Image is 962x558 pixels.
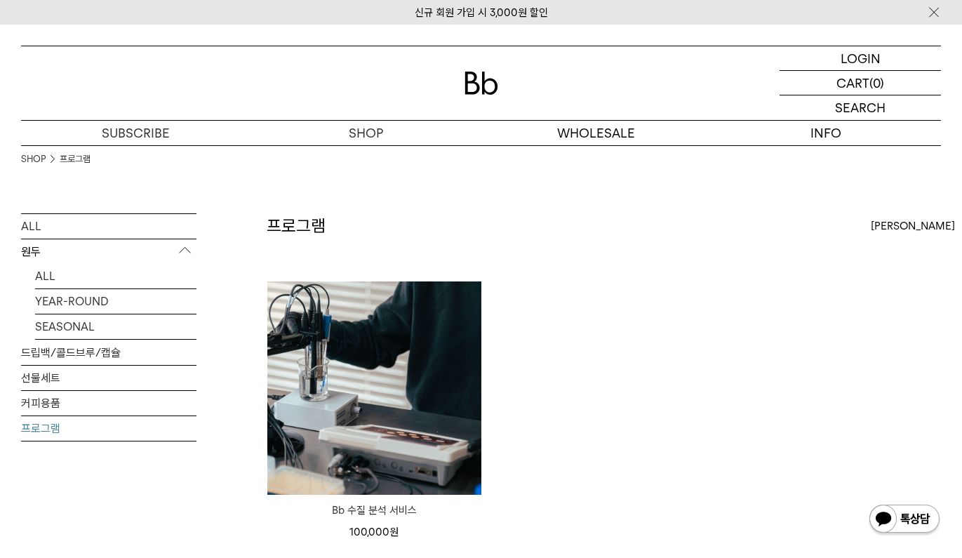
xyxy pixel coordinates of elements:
[21,152,46,166] a: SHOP
[780,46,941,71] a: LOGIN
[60,152,91,166] a: 프로그램
[267,281,481,496] img: Bb 수질 분석 서비스
[780,71,941,95] a: CART (0)
[21,366,196,390] a: 선물세트
[21,239,196,265] p: 원두
[841,46,881,70] p: LOGIN
[267,214,326,238] h2: 프로그램
[711,121,941,145] p: INFO
[21,416,196,441] a: 프로그램
[267,502,481,519] a: Bb 수질 분석 서비스
[415,6,548,19] a: 신규 회원 가입 시 3,000원 할인
[349,526,399,538] span: 100,000
[871,218,955,234] span: [PERSON_NAME]
[481,121,712,145] p: WHOLESALE
[835,95,886,120] p: SEARCH
[465,72,498,95] img: 로고
[251,121,481,145] a: SHOP
[21,391,196,416] a: 커피용품
[21,214,196,239] a: ALL
[35,314,196,339] a: SEASONAL
[21,121,251,145] a: SUBSCRIBE
[35,289,196,314] a: YEAR-ROUND
[35,264,196,288] a: ALL
[869,71,884,95] p: (0)
[836,71,869,95] p: CART
[868,503,941,537] img: 카카오톡 채널 1:1 채팅 버튼
[21,340,196,365] a: 드립백/콜드브루/캡슐
[389,526,399,538] span: 원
